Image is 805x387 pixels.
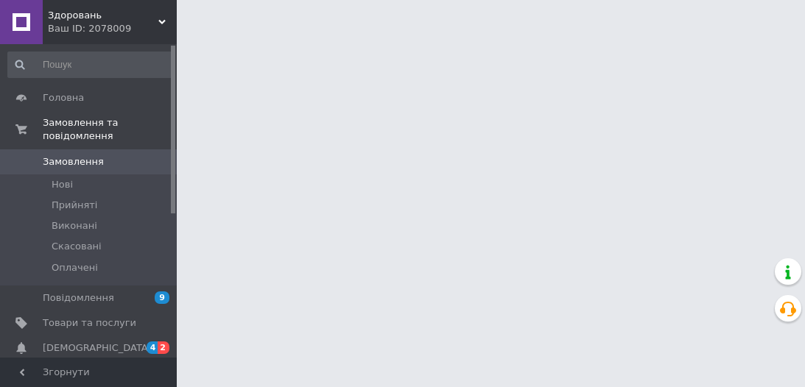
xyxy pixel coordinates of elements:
[48,22,177,35] div: Ваш ID: 2078009
[158,341,169,354] span: 2
[43,155,104,168] span: Замовлення
[147,341,158,354] span: 4
[48,9,158,22] span: Здоровань
[52,261,98,274] span: Оплачені
[43,116,177,143] span: Замовлення та повідомлення
[155,291,169,304] span: 9
[43,291,114,305] span: Повідомлення
[43,316,136,330] span: Товари та послуги
[52,199,97,212] span: Прийняті
[52,240,102,253] span: Скасовані
[43,341,152,355] span: [DEMOGRAPHIC_DATA]
[52,178,73,191] span: Нові
[7,52,174,78] input: Пошук
[52,219,97,232] span: Виконані
[43,91,84,104] span: Головна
